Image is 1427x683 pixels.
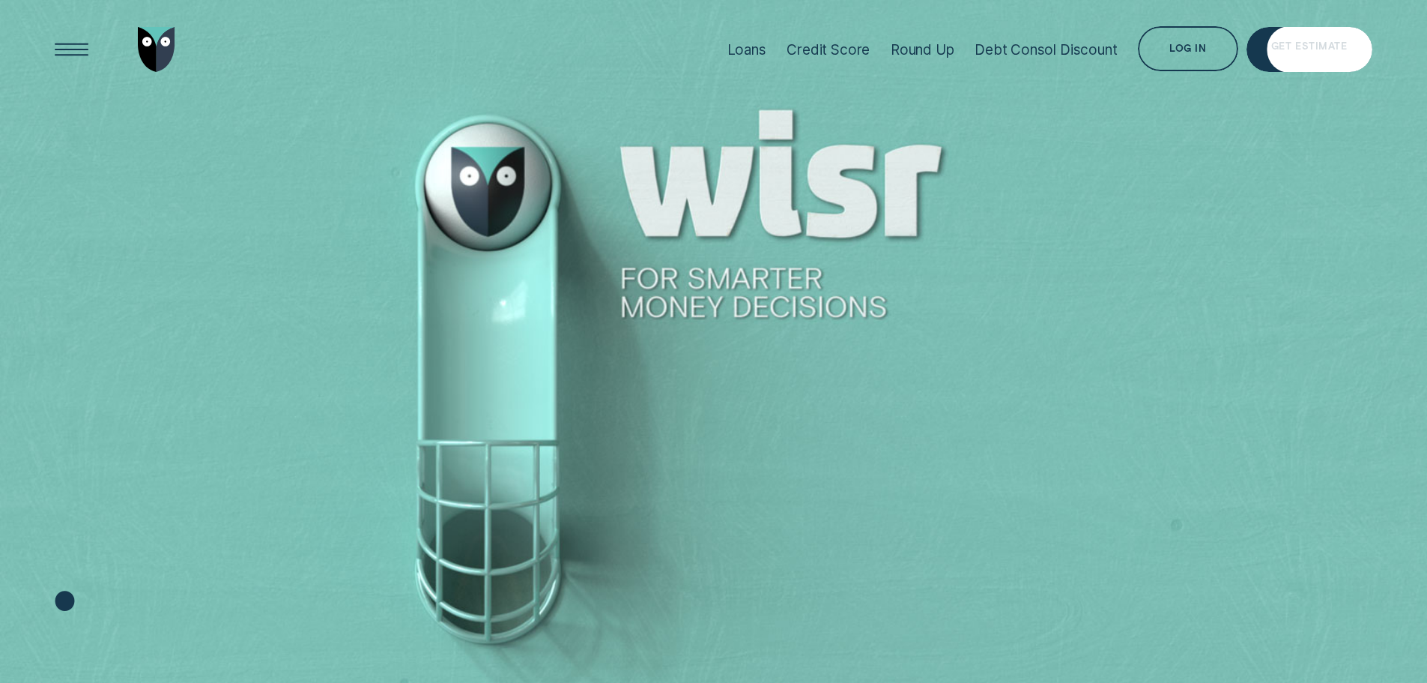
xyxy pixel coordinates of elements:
[727,41,766,58] div: Loans
[787,41,870,58] div: Credit Score
[891,41,954,58] div: Round Up
[975,41,1117,58] div: Debt Consol Discount
[49,27,94,72] button: Open Menu
[138,27,175,72] img: Wisr
[1138,26,1237,71] button: Log in
[1271,42,1347,51] div: Get Estimate
[1246,27,1372,72] a: Get Estimate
